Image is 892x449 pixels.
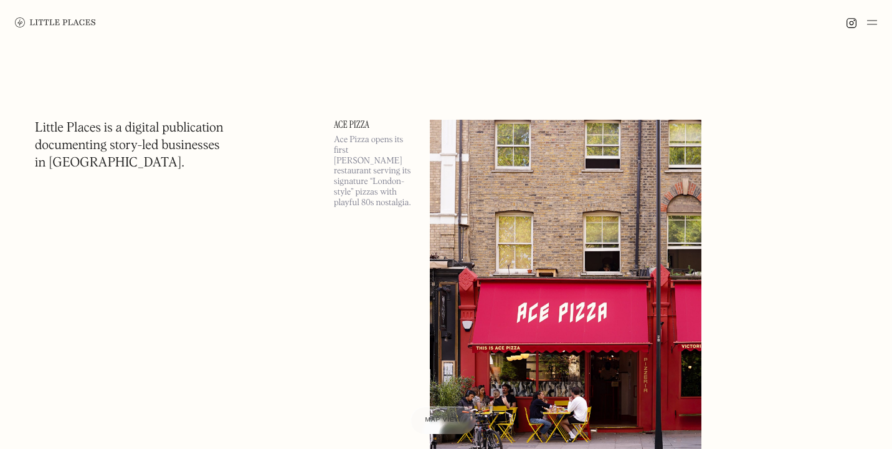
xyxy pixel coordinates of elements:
a: Ace Pizza [334,120,415,130]
a: Map view [410,407,477,434]
span: Map view [425,417,462,423]
h1: Little Places is a digital publication documenting story-led businesses in [GEOGRAPHIC_DATA]. [35,120,224,172]
p: Ace Pizza opens its first [PERSON_NAME] restaurant serving its signature “London-style” pizzas wi... [334,135,415,208]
